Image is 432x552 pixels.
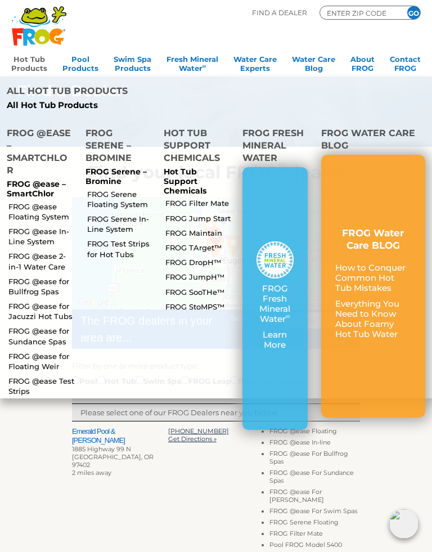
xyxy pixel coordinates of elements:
[8,251,76,271] a: FROG @ease 2-in-1 Water Care
[168,435,217,443] a: Get Directions »
[7,100,208,110] a: All Hot Tub Products
[8,226,76,246] a: FROG @ease In-Line System
[114,51,151,74] a: Swim SpaProducts
[256,284,294,324] p: FROG Fresh Mineral Water
[8,351,76,371] a: FROG @ease for Floating Weir
[7,85,208,100] h4: All Hot Tub Products
[166,51,218,74] a: Fresh MineralWater∞
[335,227,411,345] a: FROG Water Care BLOG How to Conquer Common Hot Tub Mistakes Everything You Need to Know About Foa...
[72,427,168,445] h2: Emerald Pool & [PERSON_NAME]
[390,51,421,74] a: ContactFROG
[164,167,206,196] a: Hot Tub Support Chemicals
[87,214,155,234] a: FROG Serene In-Line System
[335,263,411,293] p: How to Conquer Common Hot Tub Mistakes
[256,241,294,356] a: FROG Fresh Mineral Water∞ Learn More
[7,179,72,199] p: FROG @ease – SmartChlor
[11,51,47,74] a: Hot TubProducts
[165,302,233,312] a: FROG StoMPS™
[286,312,290,320] sup: ∞
[7,127,72,179] h4: FROG @ease – SmartChlor
[8,301,76,321] a: FROG @ease for Jacuzzi Hot Tubs
[269,541,360,552] li: Pool FROG Model 5400
[72,469,111,477] span: 2 miles away
[292,51,335,74] a: Water CareBlog
[269,529,360,541] li: FROG Filter Mate
[165,198,233,208] a: FROG Filter Mate
[326,8,393,18] input: Zip Code Form
[269,507,360,518] li: FROG @ease For Swim Spas
[269,469,360,488] li: FROG @ease For Sundance Spas
[8,326,76,346] a: FROG @ease for Sundance Spas
[8,201,76,222] a: FROG @ease Floating System
[165,257,233,267] a: FROG DropH™
[269,518,360,529] li: FROG Serene Floating
[321,127,425,155] h4: FROG Water Care Blog
[269,450,360,469] li: FROG @ease For Bullfrog Spas
[85,127,151,167] h4: FROG Serene – Bromine
[168,427,229,435] a: [PHONE_NUMBER]
[269,488,360,507] li: FROG @ease For [PERSON_NAME]
[62,51,98,74] a: PoolProducts
[256,330,294,350] p: Learn More
[242,127,308,167] h4: FROG Fresh Mineral Water
[269,438,360,450] li: FROG @ease In-line
[80,407,352,418] p: Please select one of our FROG Dealers near you below.
[202,63,206,69] sup: ∞
[8,376,76,396] a: FROG @ease Test Strips
[72,445,168,453] div: 1885 Highway 99 N
[269,427,360,438] li: FROG @ease Floating
[165,213,233,223] a: FROG Jump Start
[252,6,307,20] p: Find A Dealer
[87,239,155,259] a: FROG Test Strips for Hot Tubs
[407,6,420,19] input: GO
[164,127,229,167] h4: Hot Tub Support Chemicals
[350,51,375,74] a: AboutFROG
[165,243,233,253] a: FROG TArget™
[72,453,168,469] div: [GEOGRAPHIC_DATA], OR 97402
[335,299,411,339] p: Everything You Need to Know About Foamy Hot Tub Water
[233,51,277,74] a: Water CareExperts
[165,287,233,297] a: FROG SooTHe™
[335,227,411,252] h3: FROG Water Care BLOG
[389,509,418,538] img: openIcon
[87,189,155,209] a: FROG Serene Floating System
[165,272,233,282] a: FROG JumpH™
[165,228,233,238] a: FROG Maintain
[85,167,151,186] p: FROG Serene – Bromine
[8,276,76,297] a: FROG @ease for Bullfrog Spas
